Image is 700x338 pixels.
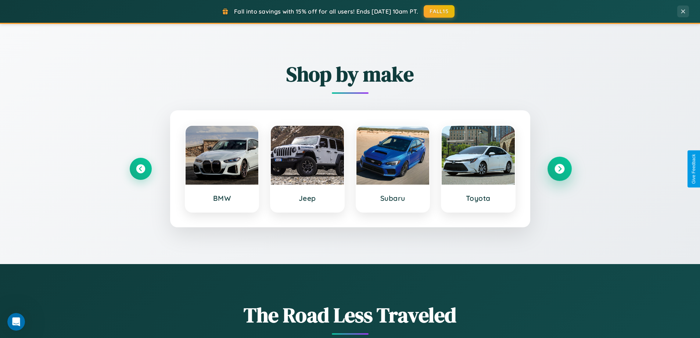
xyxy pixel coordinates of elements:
[193,194,251,203] h3: BMW
[364,194,422,203] h3: Subaru
[130,60,571,88] h2: Shop by make
[449,194,507,203] h3: Toyota
[691,154,696,184] div: Give Feedback
[234,8,418,15] span: Fall into savings with 15% off for all users! Ends [DATE] 10am PT.
[7,313,25,331] iframe: Intercom live chat
[130,301,571,329] h1: The Road Less Traveled
[424,5,455,18] button: FALL15
[278,194,337,203] h3: Jeep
